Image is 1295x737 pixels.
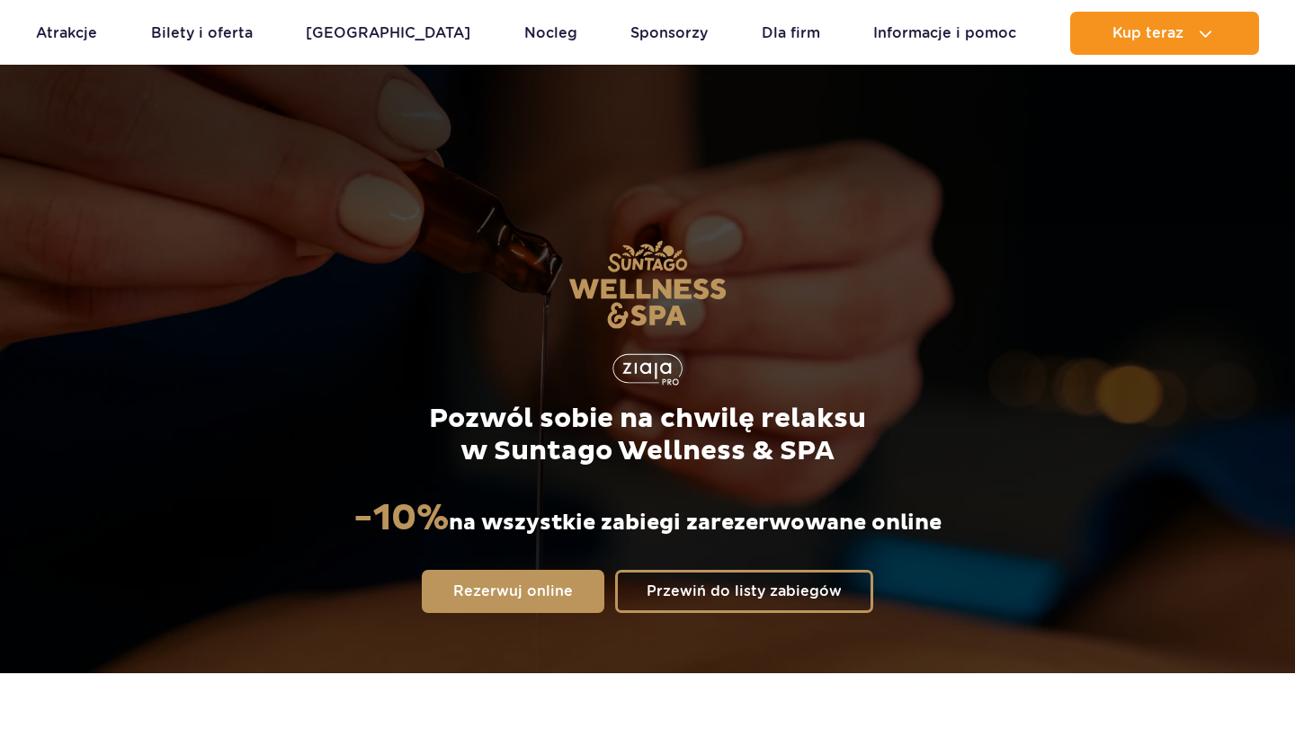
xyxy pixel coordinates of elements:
[873,12,1016,55] a: Informacje i pomoc
[453,584,573,599] span: Rezerwuj online
[422,570,604,613] a: Rezerwuj online
[36,12,97,55] a: Atrakcje
[353,496,449,541] strong: -10%
[762,12,820,55] a: Dla firm
[524,12,577,55] a: Nocleg
[615,570,873,613] a: Przewiń do listy zabiegów
[568,240,727,329] img: Suntago Wellness & SPA
[353,403,942,467] p: Pozwól sobie na chwilę relaksu w Suntago Wellness & SPA
[647,584,842,599] span: Przewiń do listy zabiegów
[1070,12,1259,55] button: Kup teraz
[151,12,253,55] a: Bilety i oferta
[353,496,942,541] p: na wszystkie zabiegi zarezerwowane online
[306,12,470,55] a: [GEOGRAPHIC_DATA]
[1112,25,1183,41] span: Kup teraz
[630,12,708,55] a: Sponsorzy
